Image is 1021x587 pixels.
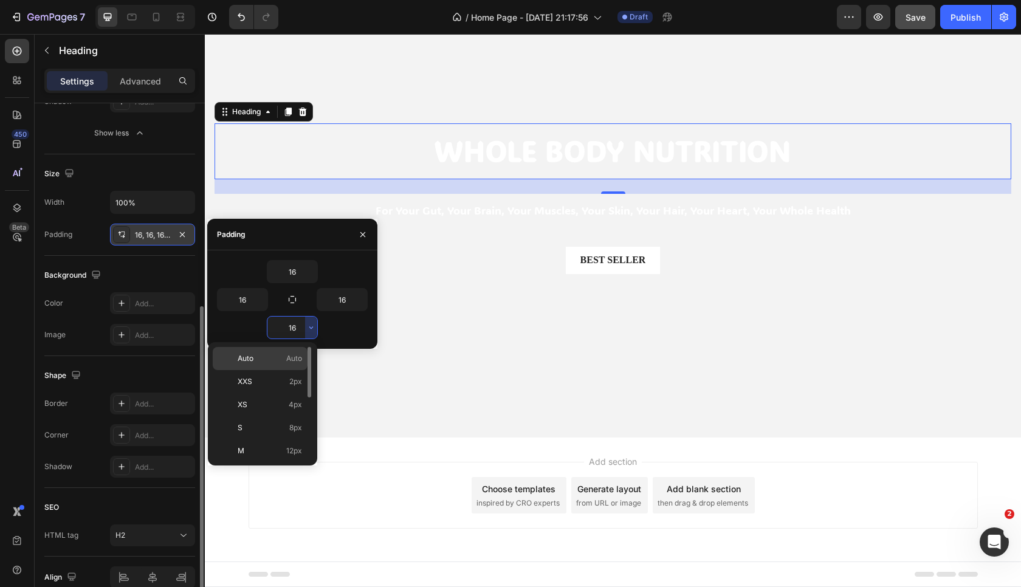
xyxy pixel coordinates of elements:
[44,569,79,586] div: Align
[453,464,543,475] span: then drag & drop elements
[980,527,1009,557] iframe: Intercom live chat
[289,399,302,410] span: 4px
[361,213,456,240] button: Best Seller
[317,289,367,311] input: Auto
[135,298,192,309] div: Add...
[44,530,78,541] div: HTML tag
[120,75,161,88] p: Advanced
[289,422,302,433] span: 8px
[135,462,192,473] div: Add...
[135,430,192,441] div: Add...
[238,422,242,433] span: S
[238,399,247,410] span: XS
[94,127,146,139] div: Show less
[44,461,72,472] div: Shadow
[44,502,59,513] div: SEO
[286,353,302,364] span: Auto
[44,166,77,182] div: Size
[379,421,437,434] span: Add section
[229,5,278,29] div: Undo/Redo
[217,229,246,240] div: Padding
[371,464,436,475] span: from URL or image
[80,10,85,24] p: 7
[272,464,355,475] span: inspired by CRO experts
[59,43,190,58] p: Heading
[44,368,83,384] div: Shape
[44,229,72,240] div: Padding
[267,261,317,283] input: Auto
[466,11,469,24] span: /
[44,122,195,144] button: Show less
[60,75,94,88] p: Settings
[205,34,1021,587] iframe: Design area
[44,430,69,441] div: Corner
[110,524,195,546] button: H2
[471,11,588,24] span: Home Page - [DATE] 21:17:56
[44,267,103,284] div: Background
[951,11,981,24] div: Publish
[5,5,91,29] button: 7
[630,12,648,22] span: Draft
[115,530,125,540] span: H2
[373,448,436,461] div: Generate layout
[44,197,64,208] div: Width
[267,317,317,338] input: Auto
[9,222,29,232] div: Beta
[289,376,302,387] span: 2px
[135,399,192,410] div: Add...
[462,448,536,461] div: Add blank section
[44,329,66,340] div: Image
[286,445,302,456] span: 12px
[906,12,926,22] span: Save
[111,191,194,213] input: Auto
[376,220,441,233] div: Best Seller
[238,376,252,387] span: XXS
[895,5,935,29] button: Save
[1005,509,1014,519] span: 2
[238,353,253,364] span: Auto
[12,129,29,139] div: 450
[238,445,244,456] span: M
[218,289,267,311] input: Auto
[277,448,351,461] div: Choose templates
[44,398,68,409] div: Border
[135,230,170,241] div: 16, 16, 16, 16
[135,330,192,341] div: Add...
[44,298,63,309] div: Color
[940,5,991,29] button: Publish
